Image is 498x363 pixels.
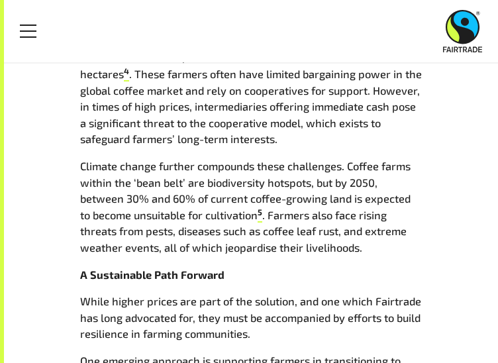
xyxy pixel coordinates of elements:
strong: A Sustainable Path Forward [80,268,224,281]
p: Climate change further compounds these challenges. Coffee farms within the ‘bean belt’ are biodiv... [80,158,422,256]
img: Fairtrade Australia New Zealand logo [443,10,482,52]
a: Toggle Menu [12,15,45,48]
sup: 5 [258,207,262,217]
a: 5 [258,209,262,223]
p: The majority of the world’s coffee is grown by 12.5 million smallholder farmers, 95% of whom work... [80,34,422,148]
p: While higher prices are part of the solution, and one which Fairtrade has long advocated for, the... [80,293,422,342]
a: 4 [124,68,129,81]
sup: 4 [124,66,129,76]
